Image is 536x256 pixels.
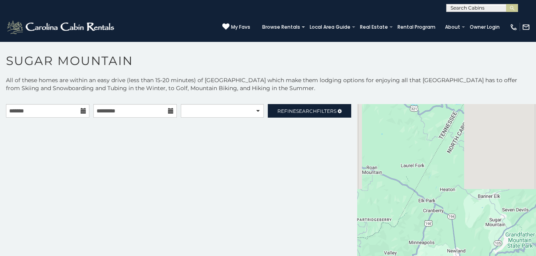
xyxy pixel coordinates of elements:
[466,22,504,33] a: Owner Login
[6,19,117,35] img: White-1-2.png
[306,22,354,33] a: Local Area Guide
[277,108,336,114] span: Refine Filters
[510,23,518,31] img: phone-regular-white.png
[231,24,250,31] span: My Favs
[268,104,351,118] a: RefineSearchFilters
[222,23,250,31] a: My Favs
[441,22,464,33] a: About
[296,108,317,114] span: Search
[394,22,439,33] a: Rental Program
[522,23,530,31] img: mail-regular-white.png
[258,22,304,33] a: Browse Rentals
[356,22,392,33] a: Real Estate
